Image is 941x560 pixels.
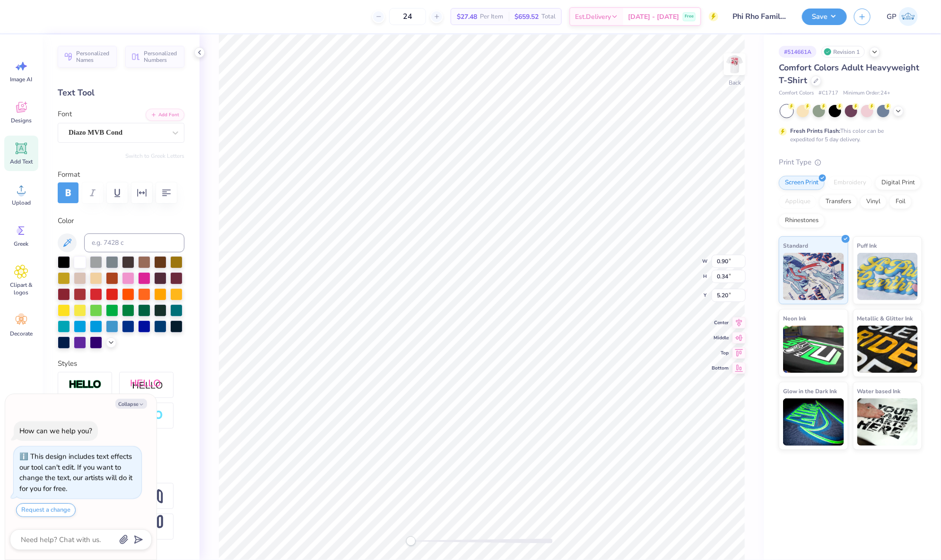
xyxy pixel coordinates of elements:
input: – – [389,8,426,25]
div: Text Tool [58,86,184,99]
div: Rhinestones [779,214,825,228]
span: Free [685,13,694,20]
div: Applique [779,195,817,209]
span: Total [541,12,556,22]
span: $659.52 [514,12,539,22]
span: Neon Ink [783,313,806,323]
div: Vinyl [860,195,887,209]
div: This design includes text effects our tool can't edit. If you want to change the text, our artist... [19,452,132,493]
span: Est. Delivery [575,12,611,22]
button: Personalized Numbers [125,46,184,68]
span: Minimum Order: 24 + [843,89,890,97]
a: GP [882,7,922,26]
img: Shadow [130,379,163,391]
div: Transfers [819,195,857,209]
div: How can we help you? [19,426,92,436]
button: Switch to Greek Letters [125,152,184,160]
img: Puff Ink [857,253,918,300]
input: e.g. 7428 c [84,233,184,252]
span: Per Item [480,12,503,22]
div: Print Type [779,157,922,168]
button: Personalized Names [58,46,117,68]
label: Format [58,169,184,180]
span: Middle [712,334,729,342]
span: Puff Ink [857,241,877,250]
span: Greek [14,240,29,248]
span: Metallic & Glitter Ink [857,313,913,323]
span: Water based Ink [857,386,901,396]
span: [DATE] - [DATE] [628,12,679,22]
div: Accessibility label [406,536,416,546]
img: Back [725,55,744,74]
img: Gene Padilla [899,7,918,26]
span: Add Text [10,158,33,165]
span: Bottom [712,364,729,372]
div: Foil [889,195,912,209]
span: Top [712,349,729,357]
span: Personalized Names [76,50,111,63]
span: Personalized Numbers [144,50,179,63]
span: Designs [11,117,32,124]
div: # 514661A [779,46,817,58]
button: Collapse [115,399,147,409]
span: Standard [783,241,808,250]
img: Water based Ink [857,398,918,446]
div: Embroidery [828,176,872,190]
button: Add Font [146,109,184,121]
label: Styles [58,358,77,369]
div: Revision 1 [821,46,865,58]
label: Color [58,215,184,226]
button: Save [802,9,847,25]
span: $27.48 [457,12,477,22]
img: Glow in the Dark Ink [783,398,844,446]
div: Back [729,78,741,87]
span: Upload [12,199,31,207]
img: Standard [783,253,844,300]
label: Font [58,109,72,120]
span: Decorate [10,330,33,337]
span: Glow in the Dark Ink [783,386,837,396]
img: Neon Ink [783,326,844,373]
span: Image AI [10,76,33,83]
img: Metallic & Glitter Ink [857,326,918,373]
strong: Fresh Prints Flash: [790,127,840,135]
div: Screen Print [779,176,825,190]
div: Digital Print [875,176,921,190]
span: Comfort Colors Adult Heavyweight T-Shirt [779,62,919,86]
span: GP [887,11,897,22]
input: Untitled Design [725,7,795,26]
div: This color can be expedited for 5 day delivery. [790,127,906,144]
span: Center [712,319,729,327]
button: Request a change [16,503,76,517]
span: Clipart & logos [6,281,37,296]
span: # C1717 [819,89,838,97]
span: Comfort Colors [779,89,814,97]
img: Stroke [69,379,102,390]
